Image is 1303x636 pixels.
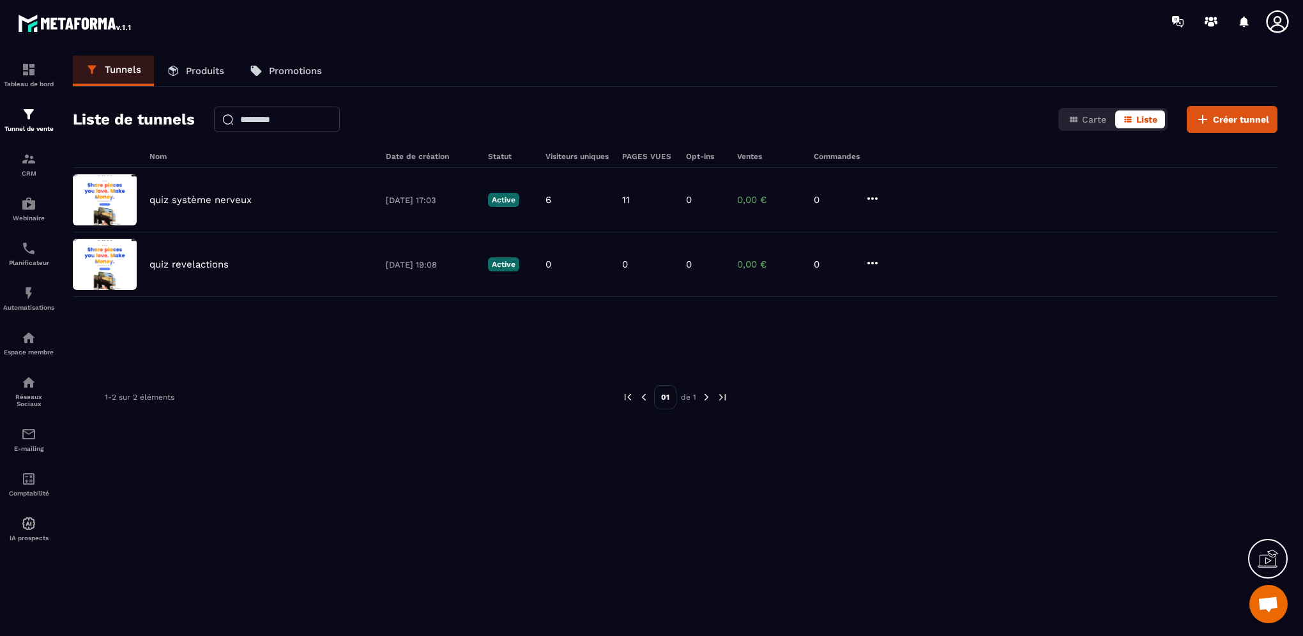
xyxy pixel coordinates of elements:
p: 0 [814,259,852,270]
img: image [73,174,137,225]
p: [DATE] 19:08 [386,260,475,269]
a: schedulerschedulerPlanificateur [3,231,54,276]
p: 0 [686,259,692,270]
h6: Visiteurs uniques [545,152,609,161]
p: 01 [654,385,676,409]
img: prev [638,391,650,403]
img: automations [21,516,36,531]
p: E-mailing [3,445,54,452]
p: Comptabilité [3,490,54,497]
p: 0 [814,194,852,206]
a: Promotions [237,56,335,86]
span: Liste [1136,114,1157,125]
img: logo [18,11,133,34]
a: automationsautomationsAutomatisations [3,276,54,321]
img: accountant [21,471,36,487]
p: 0,00 € [737,194,801,206]
p: Promotions [269,65,322,77]
span: Créer tunnel [1213,113,1269,126]
p: 1-2 sur 2 éléments [105,393,174,402]
p: 11 [622,194,630,206]
img: prev [622,391,634,403]
a: social-networksocial-networkRéseaux Sociaux [3,365,54,417]
p: Réseaux Sociaux [3,393,54,407]
img: email [21,427,36,442]
p: Tunnels [105,64,141,75]
img: formation [21,151,36,167]
p: 0 [622,259,628,270]
p: 0,00 € [737,259,801,270]
h2: Liste de tunnels [73,107,195,132]
p: Tableau de bord [3,80,54,87]
img: automations [21,330,36,345]
p: quiz revelactions [149,259,229,270]
a: accountantaccountantComptabilité [3,462,54,506]
a: emailemailE-mailing [3,417,54,462]
img: social-network [21,375,36,390]
p: Espace membre [3,349,54,356]
a: Ouvrir le chat [1249,585,1288,623]
button: Liste [1115,110,1165,128]
p: Planificateur [3,259,54,266]
button: Carte [1061,110,1114,128]
p: 0 [686,194,692,206]
a: formationformationTunnel de vente [3,97,54,142]
a: Tunnels [73,56,154,86]
p: IA prospects [3,534,54,541]
h6: Opt-ins [686,152,724,161]
a: automationsautomationsWebinaire [3,186,54,231]
p: quiz système nerveux [149,194,252,206]
img: next [717,391,728,403]
p: Active [488,193,519,207]
a: formationformationTableau de bord [3,52,54,97]
p: 0 [545,259,551,270]
h6: Commandes [814,152,860,161]
img: scheduler [21,241,36,256]
span: Carte [1082,114,1106,125]
img: formation [21,62,36,77]
a: automationsautomationsEspace membre [3,321,54,365]
a: formationformationCRM [3,142,54,186]
h6: Statut [488,152,533,161]
p: 6 [545,194,551,206]
p: Produits [186,65,224,77]
p: CRM [3,170,54,177]
h6: PAGES VUES [622,152,673,161]
p: Active [488,257,519,271]
button: Créer tunnel [1187,106,1277,133]
h6: Ventes [737,152,801,161]
p: Automatisations [3,304,54,311]
img: automations [21,285,36,301]
p: Webinaire [3,215,54,222]
img: next [701,391,712,403]
img: automations [21,196,36,211]
img: image [73,239,137,290]
a: Produits [154,56,237,86]
h6: Nom [149,152,373,161]
p: Tunnel de vente [3,125,54,132]
h6: Date de création [386,152,475,161]
p: de 1 [681,392,696,402]
p: [DATE] 17:03 [386,195,475,205]
img: formation [21,107,36,122]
